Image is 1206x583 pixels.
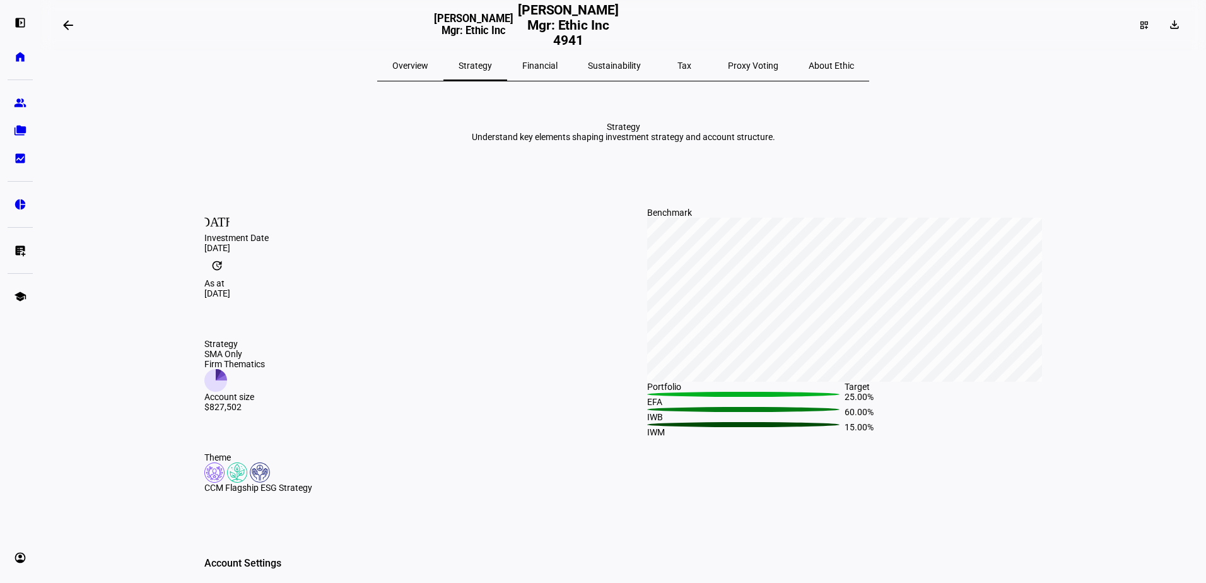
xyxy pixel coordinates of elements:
[1168,18,1181,31] mat-icon: download
[647,427,845,437] div: IWM
[845,407,1042,422] div: 60.00%
[588,61,641,70] span: Sustainability
[204,208,230,233] mat-icon: [DATE]
[14,551,26,564] eth-mat-symbol: account_circle
[647,382,845,392] div: Portfolio
[204,253,230,278] mat-icon: update
[459,61,492,70] span: Strategy
[809,61,854,70] span: About Ethic
[14,50,26,63] eth-mat-symbol: home
[204,359,265,369] div: Firm Thematics
[513,3,623,48] h2: [PERSON_NAME] Mgr: Ethic Inc 4941
[204,462,225,483] img: corporateEthics.colored.svg
[8,44,33,69] a: home
[14,16,26,29] eth-mat-symbol: left_panel_open
[204,349,265,359] div: SMA Only
[8,118,33,143] a: folder_copy
[204,288,599,298] div: [DATE]
[14,152,26,165] eth-mat-symbol: bid_landscape
[204,278,599,288] div: As at
[204,402,265,412] div: $827,502
[14,124,26,137] eth-mat-symbol: folder_copy
[227,462,247,483] img: climateChange.colored.svg
[845,422,1042,437] div: 15.00%
[8,146,33,171] a: bid_landscape
[1139,20,1149,30] mat-icon: dashboard_customize
[184,122,1062,142] eth-report-page-title: Strategy
[392,61,428,70] span: Overview
[522,61,558,70] span: Financial
[647,208,1042,218] div: Benchmark
[677,61,691,70] span: Tax
[728,61,778,70] span: Proxy Voting
[472,122,775,132] div: Strategy
[845,392,1042,407] div: 25.00%
[204,452,599,462] div: Theme
[647,218,1042,382] div: chart, 1 series
[61,18,76,33] mat-icon: arrow_backwards
[14,244,26,257] eth-mat-symbol: list_alt_add
[647,412,845,422] div: IWB
[845,382,1042,392] div: Target
[250,462,270,483] img: humanRights.colored.svg
[204,483,599,493] div: CCM Flagship ESG Strategy
[14,97,26,109] eth-mat-symbol: group
[204,243,599,253] div: [DATE]
[8,192,33,217] a: pie_chart
[14,198,26,211] eth-mat-symbol: pie_chart
[434,13,513,47] h3: [PERSON_NAME] Mgr: Ethic Inc
[204,392,265,402] div: Account size
[472,132,775,142] div: Understand key elements shaping investment strategy and account structure.
[8,90,33,115] a: group
[647,397,845,407] div: EFA
[14,290,26,303] eth-mat-symbol: school
[204,233,599,243] div: Investment Date
[204,339,265,349] div: Strategy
